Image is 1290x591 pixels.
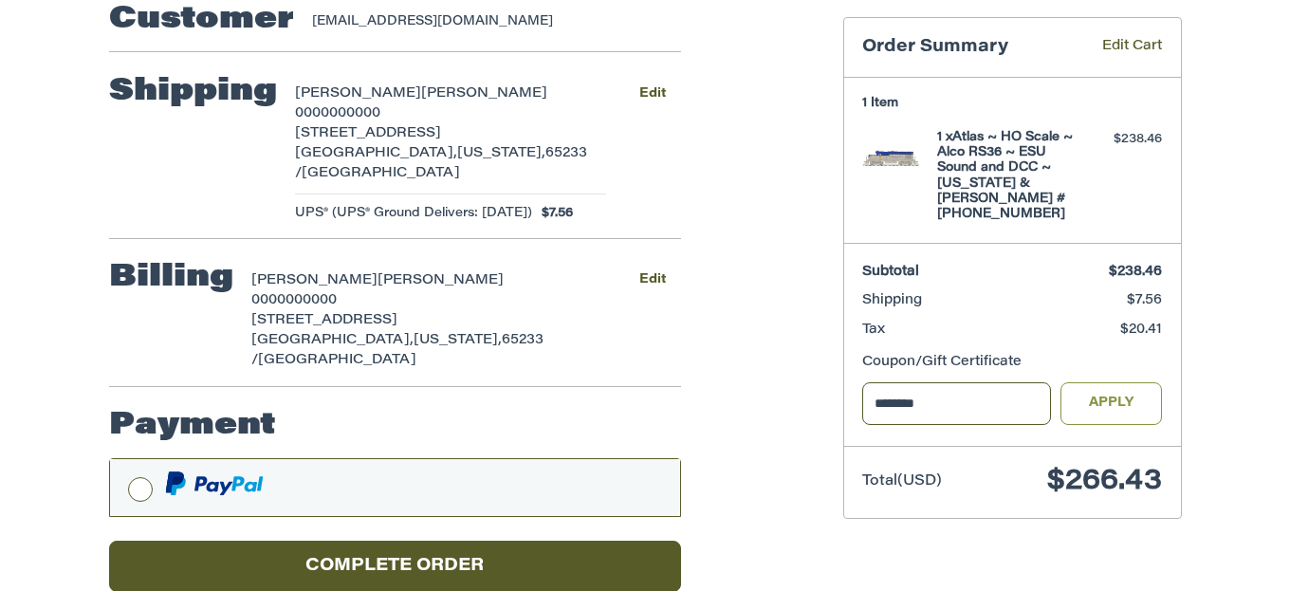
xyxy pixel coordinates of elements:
[109,259,233,297] h2: Billing
[862,474,942,489] span: Total (USD)
[109,407,276,445] h2: Payment
[109,1,294,39] h2: Customer
[251,314,397,327] span: [STREET_ADDRESS]
[862,294,922,307] span: Shipping
[165,471,264,495] img: PayPal icon
[258,354,416,367] span: [GEOGRAPHIC_DATA]
[457,147,545,160] span: [US_STATE],
[1087,130,1162,149] div: $238.46
[251,334,414,347] span: [GEOGRAPHIC_DATA],
[1120,323,1162,337] span: $20.41
[302,167,460,180] span: [GEOGRAPHIC_DATA]
[251,334,544,367] span: 65233 /
[937,130,1082,223] h4: 1 x Atlas ~ HO Scale ~ Alco RS36 ~ ESU Sound and DCC ~ [US_STATE] & [PERSON_NAME] #[PHONE_NUMBER]
[295,87,421,101] span: [PERSON_NAME]
[532,204,573,223] span: $7.56
[251,274,378,287] span: [PERSON_NAME]
[378,274,504,287] span: [PERSON_NAME]
[862,37,1075,59] h3: Order Summary
[421,87,547,101] span: [PERSON_NAME]
[862,323,885,337] span: Tax
[414,334,502,347] span: [US_STATE],
[1075,37,1162,59] a: Edit Cart
[862,96,1162,111] h3: 1 Item
[1060,382,1163,425] button: Apply
[625,80,681,107] button: Edit
[862,266,919,279] span: Subtotal
[625,267,681,294] button: Edit
[862,353,1162,373] div: Coupon/Gift Certificate
[1109,266,1162,279] span: $238.46
[312,12,662,31] div: [EMAIL_ADDRESS][DOMAIN_NAME]
[251,294,337,307] span: 0000000000
[295,107,380,120] span: 0000000000
[1127,294,1162,307] span: $7.56
[109,73,277,111] h2: Shipping
[862,382,1051,425] input: Gift Certificate or Coupon Code
[295,204,532,223] span: UPS® (UPS® Ground Delivers: [DATE])
[1047,468,1162,496] span: $266.43
[295,147,457,160] span: [GEOGRAPHIC_DATA],
[295,127,441,140] span: [STREET_ADDRESS]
